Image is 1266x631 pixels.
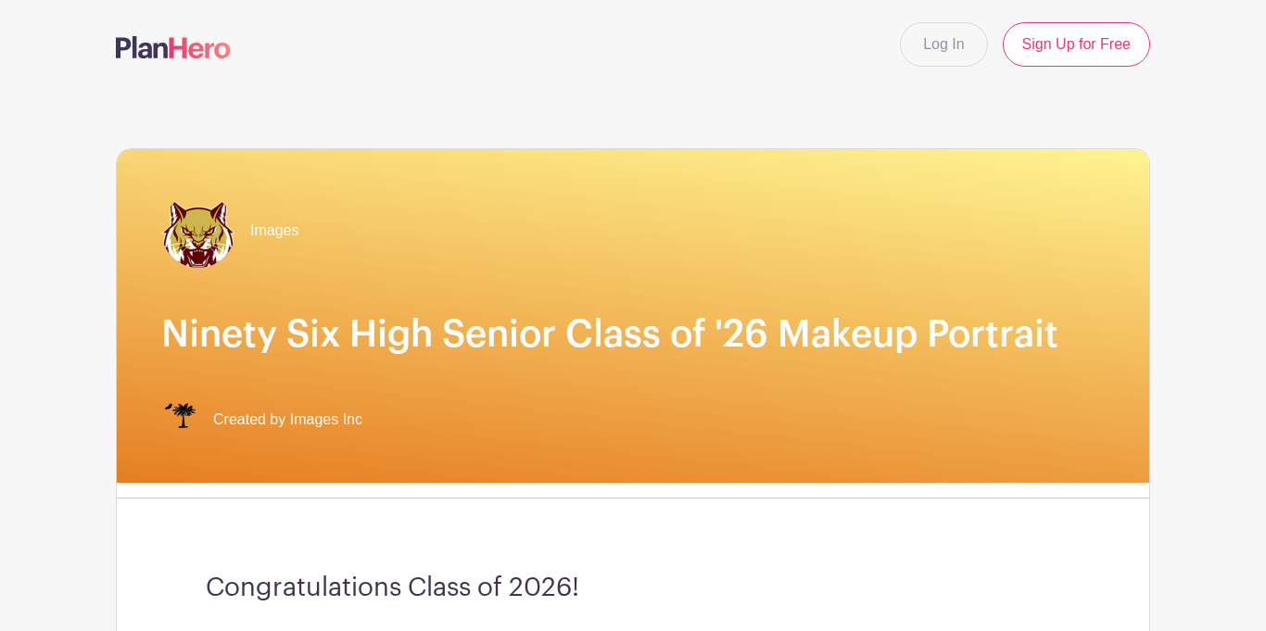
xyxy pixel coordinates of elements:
[213,409,362,431] span: Created by Images Inc
[161,401,198,438] img: IMAGES%20logo%20transparenT%20PNG%20s.png
[250,220,298,242] span: Images
[1003,22,1150,67] a: Sign Up for Free
[900,22,987,67] a: Log In
[116,36,231,58] img: logo-507f7623f17ff9eddc593b1ce0a138ce2505c220e1c5a4e2b4648c50719b7d32.svg
[161,194,235,268] img: 96.png
[206,573,1060,604] h3: Congratulations Class of 2026!
[161,312,1105,357] h1: Ninety Six High Senior Class of '26 Makeup Portrait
